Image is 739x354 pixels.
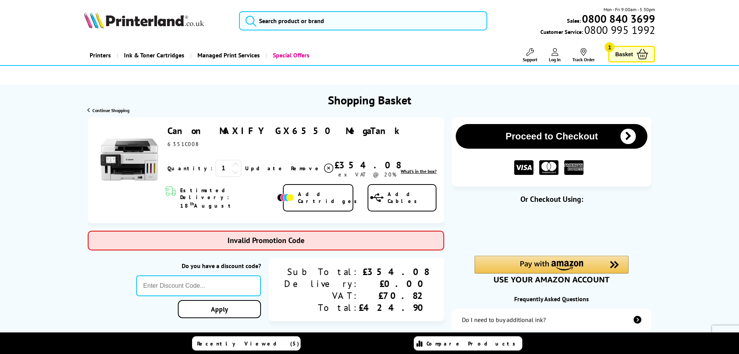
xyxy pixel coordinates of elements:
[291,163,334,174] a: Delete item from your basket
[266,45,315,65] a: Special Offers
[284,290,359,302] div: VAT:
[359,266,429,278] div: £354.08
[100,125,158,183] img: Canon MAXIFY GX6550 MegaTank
[514,160,533,175] img: VISA
[567,17,581,24] span: Sales:
[167,141,197,148] span: 6351C008
[167,125,405,137] a: Canon MAXIFY GX6550 MegaTank
[328,92,411,107] h1: Shopping Basket
[359,302,429,314] div: £424.90
[180,187,275,209] span: Estimated Delivery: 18 August
[388,191,436,205] span: Add Cables
[84,45,117,65] a: Printers
[608,46,655,62] a: Basket 1
[192,336,301,351] a: Recently Viewed (5)
[245,165,285,172] a: Update
[426,340,520,347] span: Compare Products
[582,12,655,26] b: 0800 840 3699
[291,165,321,172] span: Remove
[84,12,229,30] a: Printerland Logo
[414,336,522,351] a: Compare Products
[572,48,595,62] a: Track Order
[540,26,655,35] span: Customer Service:
[124,45,184,65] span: Ink & Toner Cartridges
[239,11,487,30] input: Search product or brand
[475,256,629,283] div: Amazon Pay - Use your Amazon account
[167,165,212,172] span: Quantity:
[564,160,584,175] img: American Express
[334,159,401,171] div: £354.08
[117,45,190,65] a: Ink & Toner Cartridges
[87,107,129,113] a: Continue Shopping
[359,290,429,302] div: £70.82
[197,340,299,347] span: Recently Viewed (5)
[452,194,651,204] div: Or Checkout Using:
[523,48,537,62] a: Support
[84,12,204,29] img: Printerland Logo
[615,49,633,59] span: Basket
[583,26,655,34] span: 0800 995 1992
[401,168,436,174] a: lnk_inthebox
[452,295,651,303] div: Frequently Asked Questions
[581,15,655,22] a: 0800 840 3699
[401,168,436,174] span: What's in the box?
[190,45,266,65] a: Managed Print Services
[190,201,194,206] sup: th
[604,6,655,13] span: Mon - Fri 9:00am - 5:30pm
[359,278,429,290] div: £0.00
[549,57,561,62] span: Log In
[298,191,361,205] span: Add Cartridges
[549,48,561,62] a: Log In
[284,302,359,314] div: Total:
[475,216,629,243] iframe: PayPal
[452,309,651,331] a: additional-ink
[277,194,294,201] img: Add Cartridges
[227,235,304,245] span: Invalid Promotion Code
[539,160,558,175] img: MASTER CARD
[284,278,359,290] div: Delivery:
[136,262,261,270] div: Do you have a discount code?
[136,275,261,296] input: Enter Discount Code...
[523,57,537,62] span: Support
[284,266,359,278] div: Sub Total:
[462,316,546,324] div: Do I need to buy additional ink?
[605,42,614,52] span: 1
[338,171,396,178] span: ex VAT @ 20%
[456,124,647,149] button: Proceed to Checkout
[92,107,129,113] span: Continue Shopping
[178,300,261,318] a: Apply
